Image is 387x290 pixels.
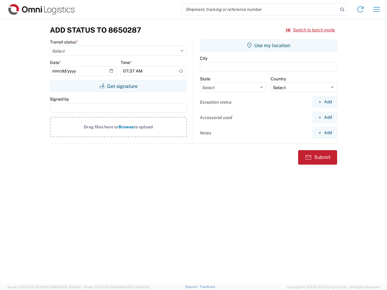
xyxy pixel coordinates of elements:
[271,76,286,82] label: Country
[313,127,337,138] button: Add
[124,285,149,289] span: [DATE] 08:44:20
[200,130,211,136] label: Notes
[181,4,338,15] input: Shipment, tracking or reference number
[57,285,81,289] span: [DATE] 11:04:24
[200,39,337,51] button: Use my location
[200,56,207,61] label: City
[84,124,119,129] span: Drag files here or
[298,150,337,165] button: Submit
[313,96,337,108] button: Add
[50,96,69,102] label: Signed by
[200,285,215,288] a: Feedback
[286,25,335,35] button: Switch to batch mode
[185,285,200,288] a: Support
[287,284,380,290] span: Copyright © [DATE]-[DATE] Agistix Inc., All Rights Reserved
[200,76,210,82] label: State
[50,39,78,45] label: Transit status
[121,60,132,65] label: Time
[200,115,232,120] label: Accessorial used
[200,99,232,105] label: Exception status
[83,285,149,289] span: Client: 2025.17.0-5dd568f
[50,26,141,34] h3: Add Status to 8650287
[134,124,153,129] span: to upload
[7,285,81,289] span: Server: 2025.17.0-327f6347098
[50,80,187,92] button: Get signature
[313,112,337,123] button: Add
[50,60,61,65] label: Date
[119,124,134,129] span: Browse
